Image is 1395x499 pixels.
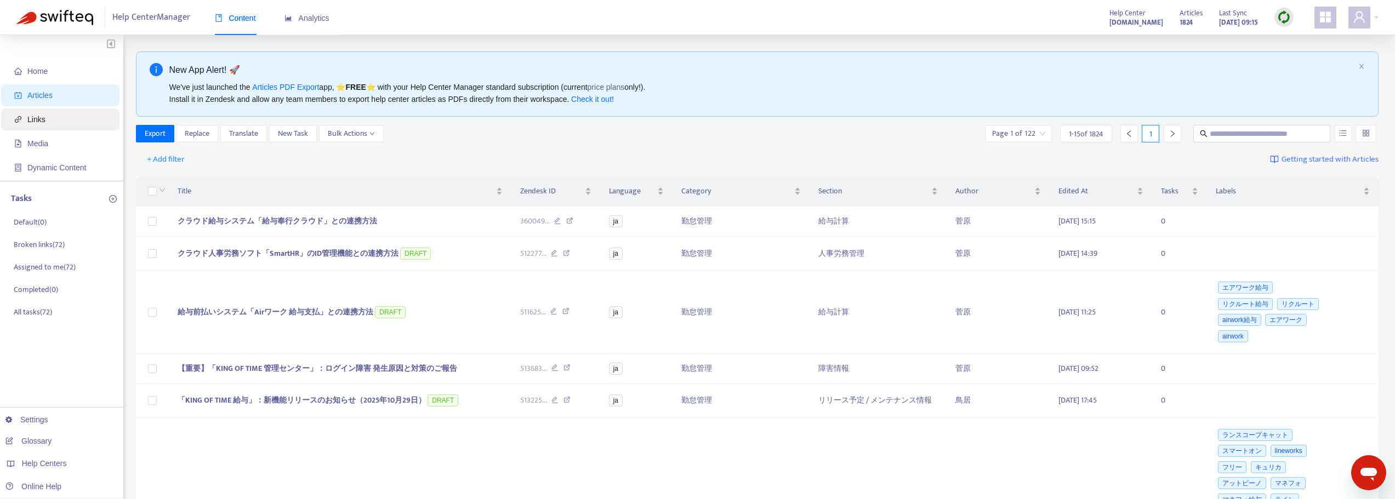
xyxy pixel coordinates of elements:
th: Tasks [1152,176,1207,207]
a: Glossary [5,437,52,445]
span: [DATE] 17:45 [1058,394,1097,406]
div: We've just launched the app, ⭐ ⭐️ with your Help Center Manager standard subscription (current on... [169,81,1354,105]
th: Zendesk ID [511,176,600,207]
td: 0 [1152,354,1207,384]
span: down [159,187,166,193]
span: 513225 ... [520,394,547,406]
td: 人事労務管理 [810,237,947,271]
img: sync.dc5367851b00ba804db3.png [1277,10,1291,24]
span: リクルート [1277,298,1319,310]
div: 1 [1142,125,1159,142]
span: DRAFT [375,306,406,318]
td: 勤怠管理 [673,354,810,384]
strong: [DATE] 09:15 [1219,16,1258,28]
td: 勤怠管理 [673,207,810,237]
span: キュリカ [1251,461,1286,473]
p: Default ( 0 ) [14,216,47,228]
span: Home [27,67,48,76]
span: Analytics [284,14,329,22]
span: file-image [14,140,22,147]
span: [DATE] 15:15 [1058,215,1096,227]
td: 勤怠管理 [673,271,810,354]
b: FREE [345,83,366,91]
td: 菅原 [947,354,1050,384]
td: 菅原 [947,271,1050,354]
td: 勤怠管理 [673,237,810,271]
span: 1 - 15 of 1824 [1069,128,1103,140]
td: リリース予定 / メンテナンス情報 [810,384,947,418]
span: Replace [185,128,209,140]
span: 511625 ... [520,306,546,318]
a: Getting started with Articles [1270,151,1379,168]
span: Articles [1180,7,1203,19]
span: down [369,131,375,136]
p: Completed ( 0 ) [14,284,58,295]
span: info-circle [150,63,163,76]
a: Articles PDF Export [252,83,319,91]
span: エアワーク給与 [1218,282,1273,294]
span: [DATE] 11:25 [1058,306,1096,318]
button: unordered-list [1335,125,1352,142]
span: Category [681,185,792,197]
td: 給与計算 [810,207,947,237]
span: クラウド人事労務ソフト「SmartHR」のID管理機能との連携方法 [178,247,398,260]
span: [DATE] 14:39 [1058,247,1097,260]
span: + Add filter [147,153,185,166]
span: ja [609,363,623,375]
span: マネフォ [1271,477,1306,489]
span: ja [609,215,623,227]
span: ja [609,394,623,406]
span: container [14,164,22,171]
span: 【重要】「KING OF TIME 管理センター」：ログイン障害 発生原因と対策のご報告 [178,362,457,375]
td: 0 [1152,384,1207,418]
th: Category [673,176,810,207]
span: Zendesk ID [520,185,583,197]
p: Tasks [11,192,32,205]
a: [DOMAIN_NAME] [1109,16,1163,28]
span: Section [818,185,929,197]
span: 360049 ... [520,215,550,227]
span: スマートオン [1218,445,1266,457]
span: 給与前払いシステム「Airワーク 給与支払」との連携方法 [178,306,373,318]
span: Export [145,128,166,140]
span: Translate [229,128,258,140]
span: book [215,14,223,22]
span: Language [609,185,656,197]
p: Assigned to me ( 72 ) [14,261,76,273]
span: search [1200,130,1208,137]
button: Export [136,125,174,142]
span: 512277 ... [520,248,546,260]
th: Title [169,176,511,207]
p: All tasks ( 72 ) [14,306,52,318]
span: Help Center Manager [112,7,190,28]
td: 勤怠管理 [673,384,810,418]
a: Settings [5,415,48,424]
td: 鳥居 [947,384,1050,418]
div: New App Alert! 🚀 [169,63,1354,77]
span: Last Sync [1219,7,1247,19]
td: 0 [1152,271,1207,354]
span: Getting started with Articles [1282,153,1379,166]
span: airwork [1218,330,1248,342]
button: Replace [176,125,218,142]
img: Swifteq [16,10,93,25]
span: link [14,116,22,123]
span: Help Centers [22,459,67,468]
img: image-link [1270,155,1279,164]
span: unordered-list [1339,129,1347,137]
button: Bulk Actionsdown [319,125,384,142]
span: Media [27,139,48,148]
span: アットビーノ [1218,477,1266,489]
td: 菅原 [947,207,1050,237]
span: Title [178,185,494,197]
span: ランスコープキャット [1218,429,1292,441]
th: Edited At [1050,176,1153,207]
button: + Add filter [139,151,193,168]
span: home [14,67,22,75]
th: Labels [1207,176,1379,207]
th: Author [947,176,1050,207]
td: 0 [1152,207,1207,237]
button: New Task [269,125,317,142]
span: ja [609,306,623,318]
